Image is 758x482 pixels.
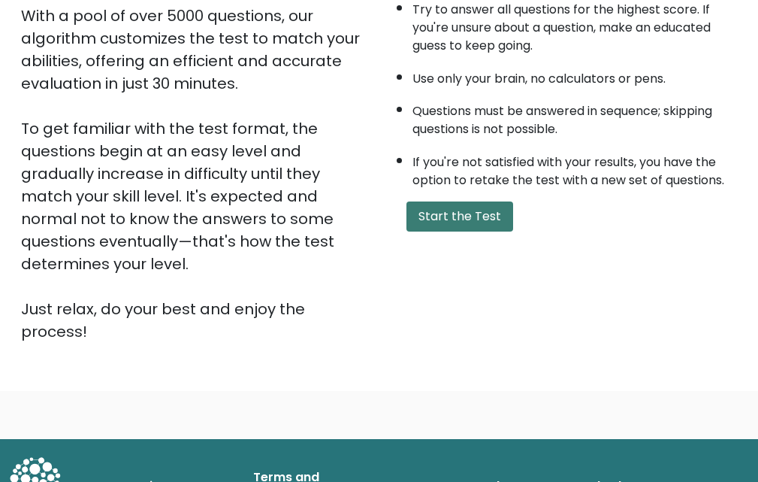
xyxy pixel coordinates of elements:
li: Questions must be answered in sequence; skipping questions is not possible. [412,95,738,138]
button: Start the Test [406,202,513,232]
li: If you're not satisfied with your results, you have the option to retake the test with a new set ... [412,146,738,189]
li: Use only your brain, no calculators or pens. [412,62,738,88]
